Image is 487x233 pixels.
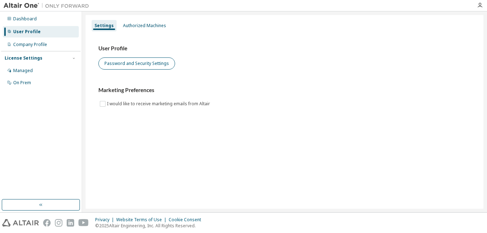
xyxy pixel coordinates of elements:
[123,23,166,29] div: Authorized Machines
[95,217,116,223] div: Privacy
[107,100,211,108] label: I would like to receive marketing emails from Altair
[13,29,41,35] div: User Profile
[13,68,33,74] div: Managed
[98,45,471,52] h3: User Profile
[5,55,42,61] div: License Settings
[169,217,205,223] div: Cookie Consent
[67,219,74,227] img: linkedin.svg
[13,16,37,22] div: Dashboard
[98,87,471,94] h3: Marketing Preferences
[43,219,51,227] img: facebook.svg
[13,42,47,47] div: Company Profile
[4,2,93,9] img: Altair One
[95,223,205,229] p: © 2025 Altair Engineering, Inc. All Rights Reserved.
[55,219,62,227] img: instagram.svg
[2,219,39,227] img: altair_logo.svg
[13,80,31,86] div: On Prem
[94,23,114,29] div: Settings
[78,219,89,227] img: youtube.svg
[98,57,175,70] button: Password and Security Settings
[116,217,169,223] div: Website Terms of Use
